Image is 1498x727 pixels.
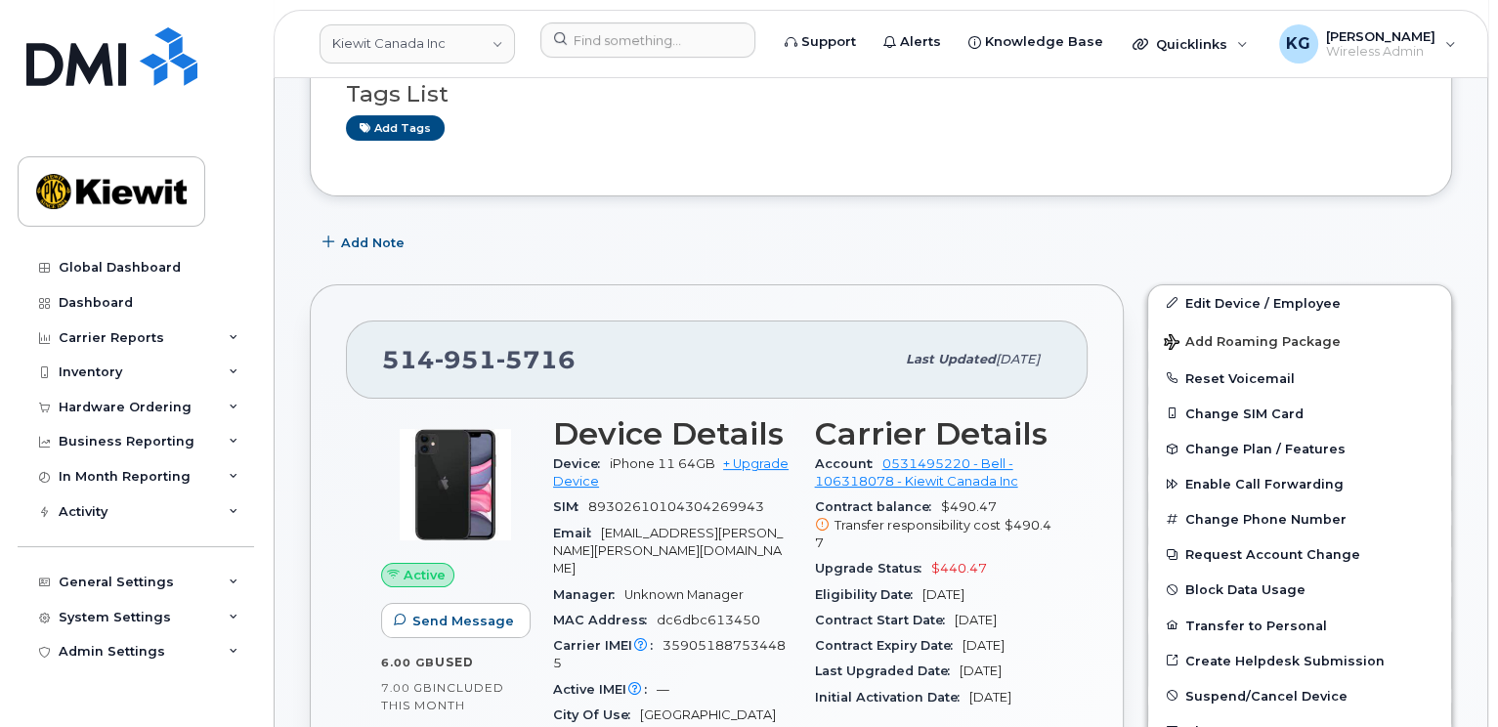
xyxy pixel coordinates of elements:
[815,561,931,576] span: Upgrade Status
[815,587,922,602] span: Eligibility Date
[906,352,996,366] span: Last updated
[1148,608,1451,643] button: Transfer to Personal
[955,22,1117,62] a: Knowledge Base
[815,456,882,471] span: Account
[1148,501,1451,536] button: Change Phone Number
[610,456,715,471] span: iPhone 11 64GB
[404,566,446,584] span: Active
[1148,466,1451,501] button: Enable Call Forwarding
[341,234,405,252] span: Add Note
[815,638,963,653] span: Contract Expiry Date
[1148,643,1451,678] a: Create Helpdesk Submission
[969,690,1011,705] span: [DATE]
[960,663,1002,678] span: [DATE]
[996,352,1040,366] span: [DATE]
[815,456,1018,489] a: 0531495220 - Bell - 106318078 - Kiewit Canada Inc
[1326,28,1435,44] span: [PERSON_NAME]
[397,426,514,543] img: iPhone_11.jpg
[310,226,421,261] button: Add Note
[381,681,433,695] span: 7.00 GB
[657,613,760,627] span: dc6dbc613450
[1148,285,1451,321] a: Edit Device / Employee
[922,587,964,602] span: [DATE]
[815,416,1053,451] h3: Carrier Details
[640,707,776,722] span: [GEOGRAPHIC_DATA]
[1156,36,1227,52] span: Quicklinks
[553,416,792,451] h3: Device Details
[381,680,504,712] span: included this month
[435,345,496,374] span: 951
[1164,334,1341,353] span: Add Roaming Package
[588,499,764,514] span: 89302610104304269943
[931,561,987,576] span: $440.47
[435,655,474,669] span: used
[553,456,610,471] span: Device
[1265,24,1470,64] div: Kevin Gregory
[553,526,601,540] span: Email
[1148,431,1451,466] button: Change Plan / Features
[382,345,576,374] span: 514
[553,638,663,653] span: Carrier IMEI
[1148,678,1451,713] button: Suspend/Cancel Device
[1148,396,1451,431] button: Change SIM Card
[815,499,1053,552] span: $490.47
[1148,572,1451,607] button: Block Data Usage
[870,22,955,62] a: Alerts
[835,518,1001,533] span: Transfer responsibility cost
[900,32,941,52] span: Alerts
[624,587,744,602] span: Unknown Manager
[815,499,941,514] span: Contract balance
[553,526,783,577] span: [EMAIL_ADDRESS][PERSON_NAME][PERSON_NAME][DOMAIN_NAME]
[412,612,514,630] span: Send Message
[496,345,576,374] span: 5716
[553,587,624,602] span: Manager
[381,656,435,669] span: 6.00 GB
[815,663,960,678] span: Last Upgraded Date
[1413,642,1483,712] iframe: Messenger Launcher
[985,32,1103,52] span: Knowledge Base
[1148,321,1451,361] button: Add Roaming Package
[553,613,657,627] span: MAC Address
[771,22,870,62] a: Support
[553,682,657,697] span: Active IMEI
[346,115,445,140] a: Add tags
[1148,361,1451,396] button: Reset Voicemail
[1185,442,1346,456] span: Change Plan / Features
[553,638,786,670] span: 359051887534485
[1185,477,1344,492] span: Enable Call Forwarding
[955,613,997,627] span: [DATE]
[346,82,1416,107] h3: Tags List
[540,22,755,58] input: Find something...
[553,707,640,722] span: City Of Use
[1119,24,1262,64] div: Quicklinks
[1185,688,1348,703] span: Suspend/Cancel Device
[815,613,955,627] span: Contract Start Date
[553,499,588,514] span: SIM
[801,32,856,52] span: Support
[815,690,969,705] span: Initial Activation Date
[963,638,1005,653] span: [DATE]
[1148,536,1451,572] button: Request Account Change
[657,682,669,697] span: —
[320,24,515,64] a: Kiewit Canada Inc
[1326,44,1435,60] span: Wireless Admin
[1286,32,1310,56] span: KG
[381,603,531,638] button: Send Message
